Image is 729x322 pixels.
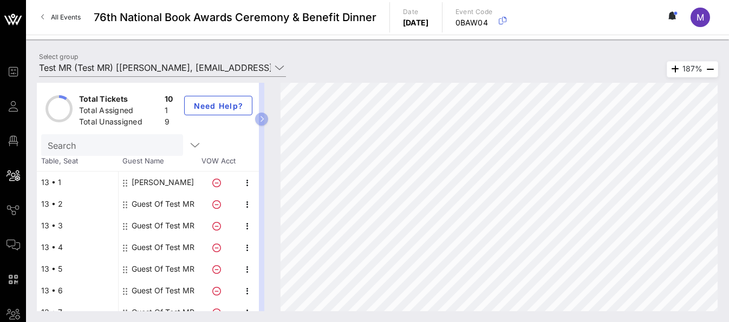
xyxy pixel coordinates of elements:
span: 76th National Book Awards Ceremony & Benefit Dinner [94,9,376,25]
label: Select group [39,52,78,61]
p: [DATE] [403,17,429,28]
div: M [691,8,710,27]
p: Event Code [455,6,493,17]
div: Guest Of Test MR [132,236,194,258]
div: Total Assigned [79,105,160,119]
div: Guest Of Test MR [132,193,194,215]
div: 9 [165,116,173,130]
a: All Events [35,9,87,26]
div: 187% [667,61,718,77]
div: 13 • 1 [37,172,118,193]
div: Total Unassigned [79,116,160,130]
div: 13 • 4 [37,236,118,258]
p: Date [403,6,429,17]
button: Need Help? [184,96,253,115]
div: 10 [165,94,173,107]
span: M [697,12,704,23]
div: 13 • 3 [37,215,118,236]
div: 13 • 5 [37,258,118,280]
span: Need Help? [193,101,244,110]
div: Megan Reynolds [132,172,194,193]
span: Guest Name [118,156,199,167]
div: 13 • 6 [37,280,118,301]
div: Guest Of Test MR [132,215,194,236]
span: All Events [51,13,81,21]
div: 1 [165,105,173,119]
div: Guest Of Test MR [132,280,194,301]
p: 0BAW04 [455,17,493,28]
div: Guest Of Test MR [132,258,194,280]
div: Total Tickets [79,94,160,107]
div: 13 • 2 [37,193,118,215]
span: VOW Acct [199,156,237,167]
span: Table, Seat [37,156,118,167]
